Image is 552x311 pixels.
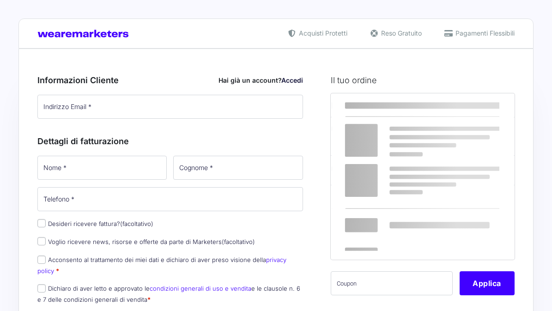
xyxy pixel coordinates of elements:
input: Cognome * [173,156,303,180]
div: Hai già un account? [218,75,303,85]
h3: Informazioni Cliente [37,74,303,86]
input: Coupon [331,271,453,295]
th: Subtotale [331,156,435,185]
label: Dichiaro di aver letto e approvato le e le clausole n. 6 e 7 delle condizioni generali di vendita [37,285,300,303]
h3: Il tuo ordine [331,74,515,86]
h3: Dettagli di fatturazione [37,135,303,147]
span: Reso Gratuito [379,28,422,38]
label: Desideri ricevere fattura? [37,220,153,227]
input: Nome * [37,156,167,180]
button: Applica [460,271,515,295]
a: condizioni generali di uso e vendita [150,285,251,292]
a: Accedi [281,76,303,84]
span: Pagamenti Flessibili [453,28,515,38]
th: Totale [331,185,435,259]
input: Voglio ricevere news, risorse e offerte da parte di Marketers(facoltativo) [37,237,46,245]
span: Acquisti Protetti [297,28,347,38]
td: Marketers World 2025 - MW25 Ticket Premium [331,117,435,156]
span: (facoltativo) [222,238,255,245]
label: Acconsento al trattamento dei miei dati e dichiaro di aver preso visione della [37,256,286,274]
input: Desideri ricevere fattura?(facoltativo) [37,219,46,227]
a: privacy policy [37,256,286,274]
input: Acconsento al trattamento dei miei dati e dichiaro di aver preso visione dellaprivacy policy [37,256,46,264]
input: Dichiaro di aver letto e approvato lecondizioni generali di uso e venditae le clausole n. 6 e 7 d... [37,284,46,293]
th: Prodotto [331,93,435,117]
input: Indirizzo Email * [37,95,303,119]
input: Telefono * [37,187,303,211]
span: (facoltativo) [120,220,153,227]
th: Subtotale [434,93,515,117]
label: Voglio ricevere news, risorse e offerte da parte di Marketers [37,238,255,245]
